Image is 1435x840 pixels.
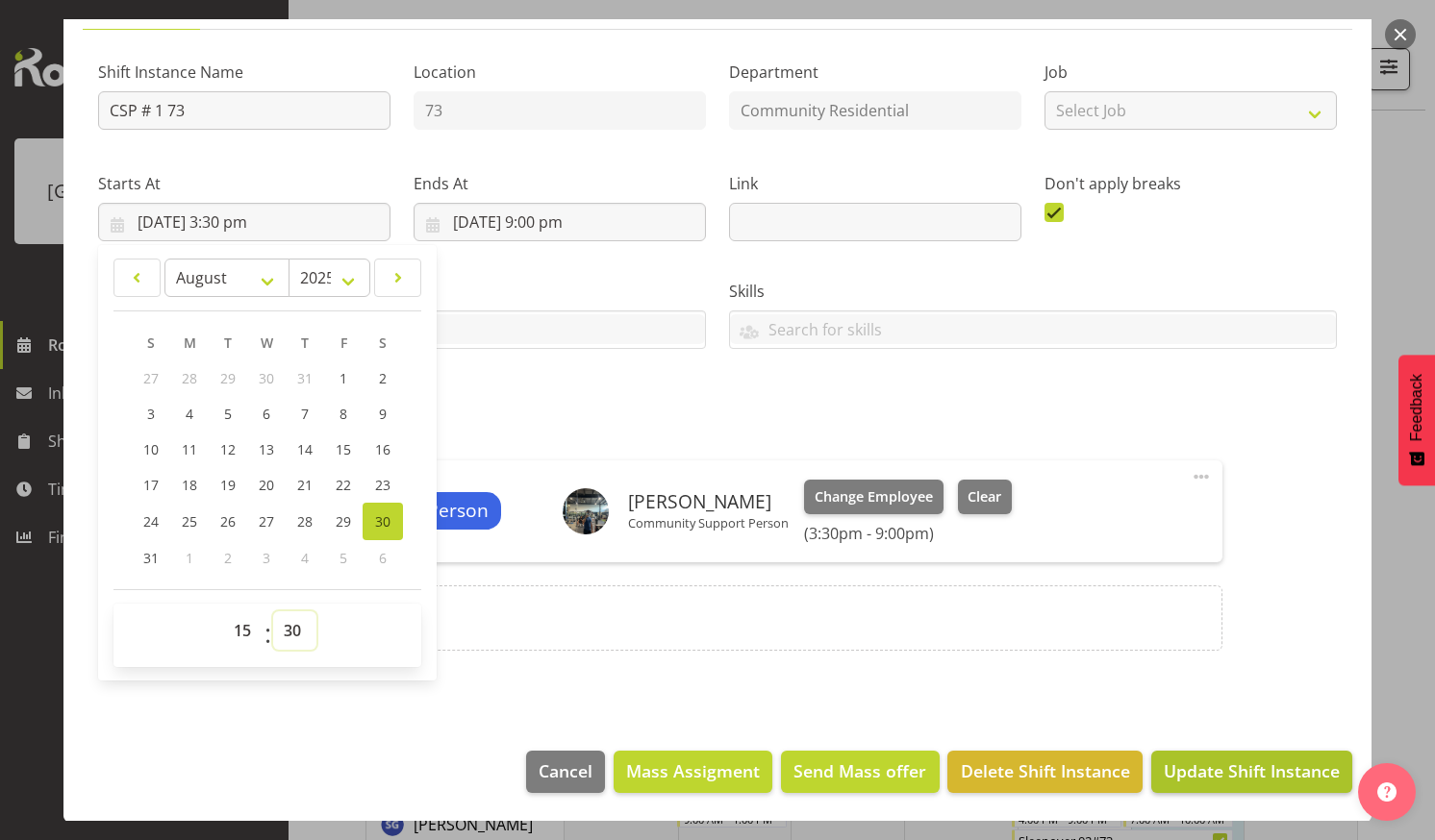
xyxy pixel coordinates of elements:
span: 26 [220,512,236,531]
span: 6 [263,405,270,423]
span: 6 [379,549,387,567]
span: 11 [182,440,197,458]
a: 10 [132,432,170,467]
span: S [147,334,155,352]
input: Shift Instance Name [98,91,390,130]
button: Cancel [526,751,605,793]
a: 18 [170,467,209,503]
a: 27 [247,503,286,540]
span: : [264,611,271,659]
span: M [184,334,196,352]
a: 5 [209,396,247,432]
span: 5 [224,405,232,423]
span: Change Employee [815,486,933,507]
label: Shift Instance Name [98,61,390,84]
span: 8 [340,405,347,423]
a: 31 [132,540,170,576]
a: 6 [247,396,286,432]
label: Department [729,61,1021,84]
span: 16 [375,440,390,458]
a: 23 [363,467,403,503]
span: 4 [186,405,193,423]
span: 12 [220,440,236,458]
span: 19 [220,476,236,494]
span: 1 [186,549,193,567]
a: 24 [132,503,170,540]
a: 13 [247,432,286,467]
span: Send Mass offer [793,758,926,783]
a: 1 [324,360,363,396]
span: T [224,334,232,352]
span: 2 [224,549,232,567]
label: Link [729,172,1021,195]
button: Feedback - Show survey [1398,355,1435,485]
button: Delete Shift Instance [947,751,1142,793]
span: 21 [297,476,313,494]
input: Search for skills [730,314,1336,344]
span: 1 [340,369,347,387]
img: raju-regmi9da8a853addd9527ccf3d8ac974f8158.png [563,488,609,534]
a: 25 [170,503,209,540]
a: 3 [132,396,170,432]
span: Feedback [1408,374,1425,441]
h6: [PERSON_NAME] [628,491,789,512]
span: 2 [379,369,387,387]
button: Mass Assigment [614,751,772,793]
a: 17 [132,467,170,503]
span: 4 [301,549,309,567]
span: 5 [340,549,347,567]
a: 19 [209,467,247,503]
span: 29 [336,512,351,531]
span: 3 [147,405,155,423]
a: 7 [286,396,324,432]
a: 9 [363,396,403,432]
label: Starts At [98,172,390,195]
span: 28 [182,369,197,387]
span: 28 [297,512,313,531]
span: 30 [375,512,390,531]
a: 21 [286,467,324,503]
a: 14 [286,432,324,467]
label: Don't apply breaks [1045,172,1337,195]
span: Delete Shift Instance [961,758,1130,783]
button: Clear [958,480,1013,514]
a: 15 [324,432,363,467]
a: 16 [363,432,403,467]
span: Mass Assigment [626,758,760,783]
span: Clear [968,486,1001,507]
a: 30 [363,503,403,540]
a: 4 [170,396,209,432]
span: 7 [301,405,309,423]
button: Change Employee [804,480,944,514]
span: 13 [259,440,274,458]
span: Cancel [539,758,592,783]
a: 29 [324,503,363,540]
span: 20 [259,476,274,494]
button: Send Mass offer [781,751,939,793]
a: 20 [247,467,286,503]
a: 22 [324,467,363,503]
h6: (3:30pm - 9:00pm) [804,524,1012,543]
input: Click to select... [414,203,706,241]
span: 27 [259,512,274,531]
label: Skills [729,280,1337,303]
span: 17 [143,476,159,494]
a: 11 [170,432,209,467]
span: 30 [259,369,274,387]
label: Job [1045,61,1337,84]
a: 8 [324,396,363,432]
span: F [340,334,347,352]
label: Location [414,61,706,84]
h5: Roles [213,414,1221,437]
span: 10 [143,440,159,458]
a: 2 [363,360,403,396]
span: 15 [336,440,351,458]
p: Community Support Person [628,515,789,531]
a: 26 [209,503,247,540]
a: 12 [209,432,247,467]
span: 31 [297,369,313,387]
span: S [379,334,387,352]
span: T [301,334,309,352]
span: 25 [182,512,197,531]
a: 28 [286,503,324,540]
